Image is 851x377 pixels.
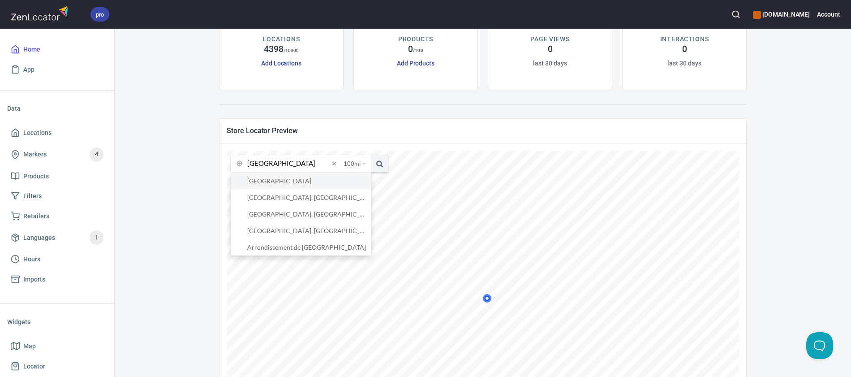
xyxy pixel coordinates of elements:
[23,361,45,372] span: Locator
[23,127,52,139] span: Locations
[753,11,761,19] button: color-CE600E
[7,356,107,377] a: Locator
[23,232,55,243] span: Languages
[667,58,701,68] h6: last 30 days
[231,189,371,206] li: Essonne, Brunoy, France
[408,44,413,55] h4: 0
[231,206,371,222] li: Somme, Piennes-Onvillers, France
[398,35,434,44] p: PRODUCTS
[817,4,840,24] button: Account
[23,64,34,75] span: App
[530,35,569,44] p: PAGE VIEWS
[247,155,329,172] input: search
[806,332,833,359] iframe: Help Scout Beacon - Open
[7,123,107,143] a: Locations
[660,35,709,44] p: INTERACTIONS
[7,98,107,119] li: Data
[227,126,739,135] span: Store Locator Preview
[7,186,107,206] a: Filters
[7,60,107,80] a: App
[23,191,42,202] span: Filters
[90,10,109,19] span: pro
[817,9,840,19] h6: Account
[264,44,284,55] h4: 4398
[90,233,103,243] span: 1
[23,254,40,265] span: Hours
[413,47,423,54] p: / 100
[23,149,47,160] span: Markers
[7,206,107,226] a: Retailers
[23,274,45,285] span: Imports
[397,60,434,67] a: Add Products
[7,226,107,249] a: Languages1
[7,143,107,166] a: Markers4
[231,222,371,239] li: Saint-Sulpice-Les-Champs, France
[261,60,301,67] a: Add Locations
[344,155,361,172] span: 100 mi
[548,44,553,55] h4: 0
[23,341,36,352] span: Map
[533,58,567,68] h6: last 30 days
[726,4,746,24] button: Search
[262,35,300,44] p: LOCATIONS
[23,211,49,222] span: Retailers
[23,171,49,182] span: Products
[227,174,392,313] iframe: To enrich screen reader interactions, please activate Accessibility in Grammarly extension settings
[7,249,107,269] a: Hours
[753,9,810,19] h6: [DOMAIN_NAME]
[753,4,810,24] div: Manage your apps
[7,39,107,60] a: Home
[90,7,109,22] div: pro
[11,4,71,23] img: zenlocator
[7,336,107,356] a: Map
[7,166,107,186] a: Products
[231,239,371,256] li: Arrondissement de Fort-de-France
[23,44,40,55] span: Home
[7,311,107,333] li: Widgets
[682,44,687,55] h4: 0
[7,269,107,290] a: Imports
[284,47,299,54] p: / 10000
[90,149,103,160] span: 4
[231,173,371,189] li: France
